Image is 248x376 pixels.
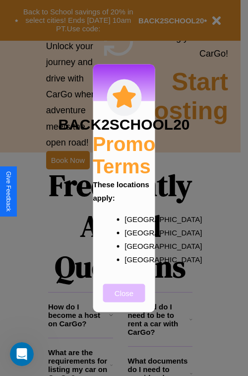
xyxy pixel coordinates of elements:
button: Close [103,284,145,302]
p: [GEOGRAPHIC_DATA] [124,252,143,266]
p: [GEOGRAPHIC_DATA] [124,239,143,252]
iframe: Intercom live chat [10,342,34,366]
p: [GEOGRAPHIC_DATA] [124,226,143,239]
p: [GEOGRAPHIC_DATA] [124,212,143,226]
h2: Promo Terms [93,133,156,177]
div: Give Feedback [5,171,12,212]
b: These locations apply: [93,180,149,202]
h3: BACK2SCHOOL20 [58,116,189,133]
